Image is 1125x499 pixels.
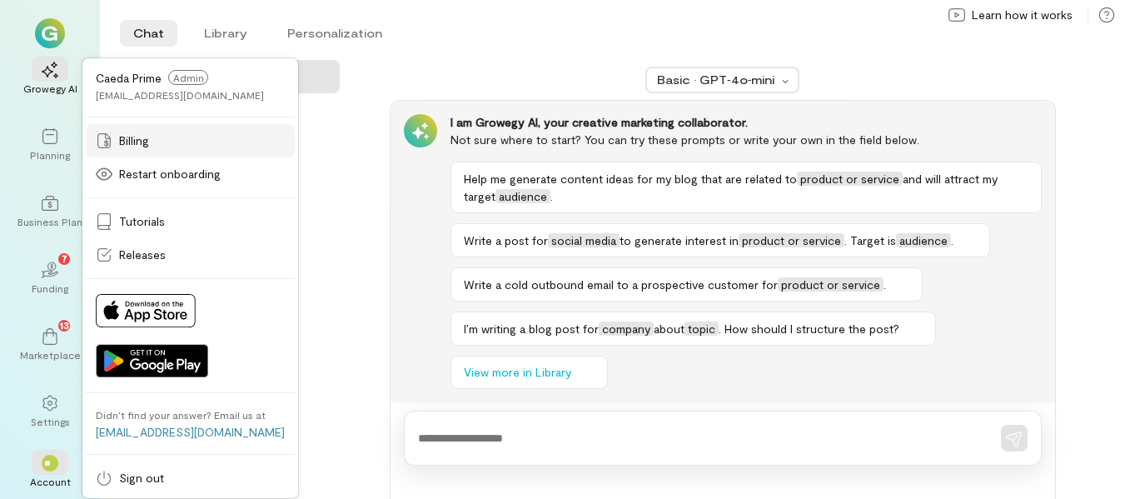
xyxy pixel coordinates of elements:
[599,322,654,336] span: company
[119,470,164,487] span: Sign out
[20,382,80,442] a: Settings
[495,189,550,203] span: audience
[86,238,295,272] a: Releases
[657,72,777,88] div: Basic · GPT‑4o‑mini
[23,82,77,95] div: Growegy AI
[62,251,67,266] span: 7
[684,322,719,336] span: topic
[32,282,68,295] div: Funding
[31,415,70,428] div: Settings
[168,70,208,85] span: Admin
[86,157,295,191] a: Restart onboarding
[119,166,221,182] span: Restart onboarding
[778,277,884,292] span: product or service
[119,213,165,230] span: Tutorials
[654,322,684,336] span: about
[96,408,266,422] div: Didn’t find your answer? Email us at
[450,356,608,389] button: View more in Library
[884,277,886,292] span: .
[119,132,149,149] span: Billing
[191,20,261,47] li: Library
[719,322,899,336] span: . How should I structure the post?
[450,267,923,302] button: Write a cold outbound email to a prospective customer forproduct or service.
[739,233,844,247] span: product or service
[450,114,1042,131] div: I am Growegy AI, your creative marketing collaborator.
[450,162,1042,213] button: Help me generate content ideas for my blog that are related toproduct or serviceand will attract ...
[450,312,936,346] button: I’m writing a blog post forcompanyabouttopic. How should I structure the post?
[17,215,82,228] div: Business Plan
[896,233,951,247] span: audience
[844,233,896,247] span: . Target is
[464,172,797,186] span: Help me generate content ideas for my blog that are related to
[20,315,80,375] a: Marketplace
[550,189,553,203] span: .
[464,322,599,336] span: I’m writing a blog post for
[30,475,71,488] div: Account
[120,20,177,47] li: Chat
[96,294,196,327] img: Download on App Store
[797,172,903,186] span: product or service
[96,344,208,377] img: Get it on Google Play
[450,131,1042,148] div: Not sure where to start? You can try these prompts or write your own in the field below.
[464,233,548,247] span: Write a post for
[96,88,264,102] div: [EMAIL_ADDRESS][DOMAIN_NAME]
[274,20,396,47] li: Personalization
[119,247,166,263] span: Releases
[951,233,953,247] span: .
[20,48,80,108] a: Growegy AI
[972,7,1073,23] span: Learn how it works
[464,277,778,292] span: Write a cold outbound email to a prospective customer for
[20,115,80,175] a: Planning
[450,223,990,257] button: Write a post forsocial mediato generate interest inproduct or service. Target isaudience.
[20,348,81,362] div: Marketplace
[30,148,70,162] div: Planning
[86,124,295,157] a: Billing
[620,233,739,247] span: to generate interest in
[86,462,295,495] a: Sign out
[20,182,80,242] a: Business Plan
[96,71,162,85] span: Caeda Prime
[548,233,620,247] span: social media
[464,172,998,203] span: and will attract my target
[96,425,285,439] a: [EMAIL_ADDRESS][DOMAIN_NAME]
[20,248,80,308] a: Funding
[60,317,69,332] span: 13
[464,364,571,381] span: View more in Library
[86,205,295,238] a: Tutorials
